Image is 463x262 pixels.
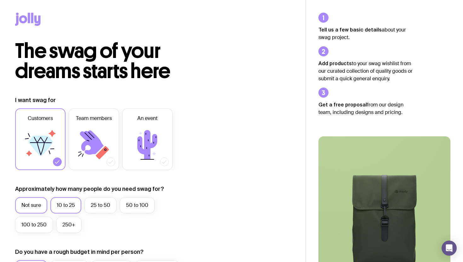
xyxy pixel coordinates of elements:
label: Not sure [15,197,47,214]
span: Customers [28,115,53,122]
strong: Add products [318,60,352,66]
label: 25 to 50 [84,197,117,214]
label: 10 to 25 [50,197,81,214]
span: Team members [76,115,112,122]
div: Open Intercom Messenger [442,241,457,256]
span: An event [137,115,157,122]
p: to your swag wishlist from our curated collection of quality goods or submit a quick general enqu... [318,60,413,83]
p: from our design team, including designs and pricing. [318,101,413,116]
label: 50 to 100 [120,197,155,214]
p: about your swag project. [318,26,413,41]
label: Approximately how many people do you need swag for? [15,185,164,193]
strong: Tell us a few basic details [318,27,382,32]
label: I want swag for [15,96,56,104]
label: 250+ [56,217,82,233]
strong: Get a free proposal [318,102,367,107]
label: Do you have a rough budget in mind per person? [15,248,144,256]
label: 100 to 250 [15,217,53,233]
span: The swag of your dreams starts here [15,38,170,83]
